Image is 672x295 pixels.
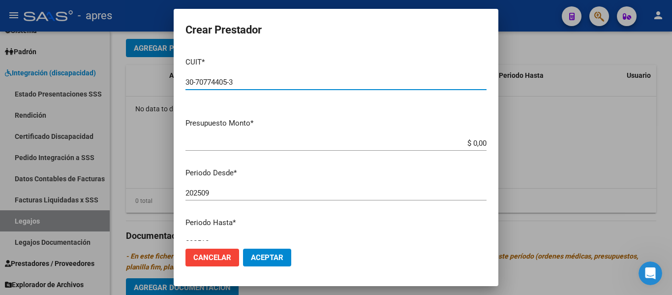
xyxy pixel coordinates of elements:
[185,118,487,129] p: Presupuesto Monto
[185,217,487,229] p: Periodo Hasta
[251,253,283,262] span: Aceptar
[185,21,487,39] h2: Crear Prestador
[639,262,662,285] iframe: Intercom live chat
[243,249,291,266] button: Aceptar
[193,253,231,262] span: Cancelar
[185,57,487,68] p: CUIT
[185,167,487,179] p: Periodo Desde
[185,249,239,266] button: Cancelar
